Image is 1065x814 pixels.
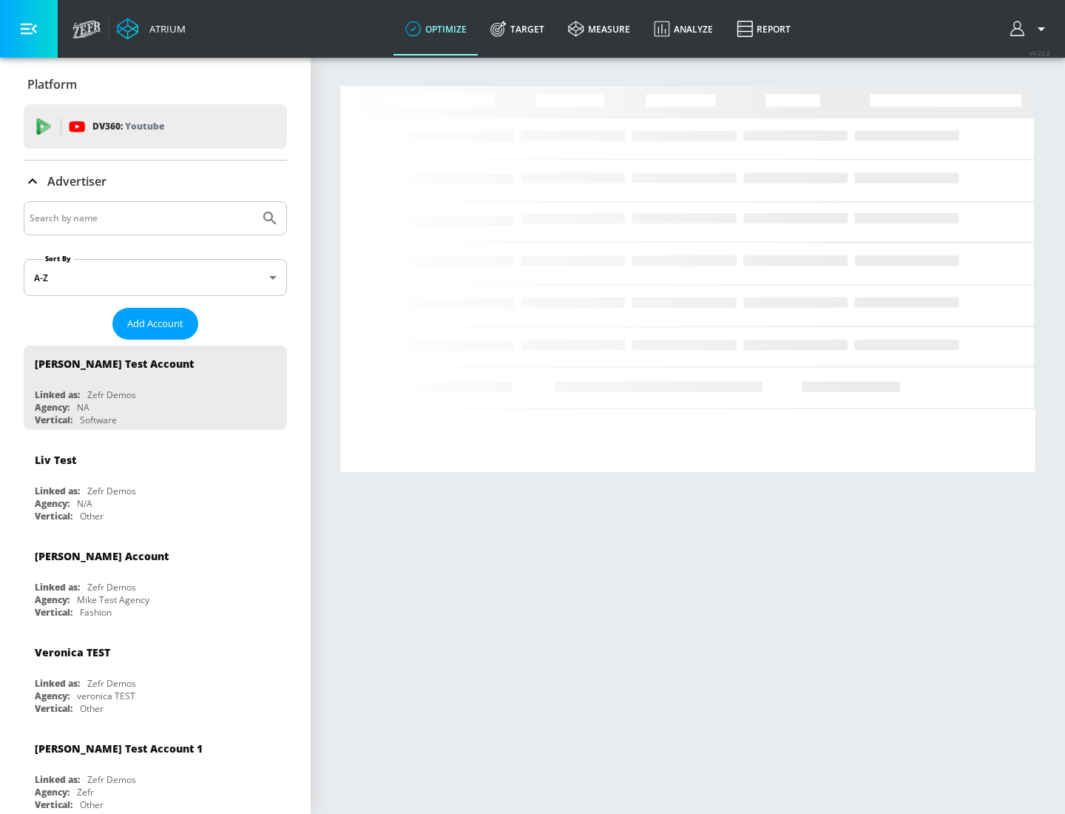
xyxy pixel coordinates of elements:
[24,442,287,526] div: Liv TestLinked as:Zefr DemosAgency:N/AVertical:Other
[24,161,287,202] div: Advertiser
[77,497,92,510] div: N/A
[125,118,164,134] p: Youtube
[556,2,642,55] a: measure
[35,593,70,606] div: Agency:
[35,388,80,401] div: Linked as:
[393,2,479,55] a: optimize
[35,581,80,593] div: Linked as:
[35,510,72,522] div: Vertical:
[80,510,104,522] div: Other
[35,549,169,563] div: [PERSON_NAME] Account
[35,357,194,371] div: [PERSON_NAME] Test Account
[77,593,149,606] div: Mike Test Agency
[80,702,104,715] div: Other
[35,702,72,715] div: Vertical:
[77,690,135,702] div: veronica TEST
[87,773,136,786] div: Zefr Demos
[47,173,106,189] p: Advertiser
[35,773,80,786] div: Linked as:
[30,209,254,228] input: Search by name
[80,798,104,811] div: Other
[35,606,72,619] div: Vertical:
[35,741,203,756] div: [PERSON_NAME] Test Account 1
[24,64,287,105] div: Platform
[35,497,70,510] div: Agency:
[24,346,287,430] div: [PERSON_NAME] Test AccountLinked as:Zefr DemosAgency:NAVertical:Software
[35,677,80,690] div: Linked as:
[725,2,802,55] a: Report
[80,414,117,426] div: Software
[87,485,136,497] div: Zefr Demos
[1029,49,1050,57] span: v 4.22.2
[117,18,186,40] a: Atrium
[35,798,72,811] div: Vertical:
[80,606,112,619] div: Fashion
[35,690,70,702] div: Agency:
[77,401,89,414] div: NA
[479,2,556,55] a: Target
[35,786,70,798] div: Agency:
[35,485,80,497] div: Linked as:
[42,254,74,263] label: Sort By
[24,634,287,719] div: Veronica TESTLinked as:Zefr DemosAgency:veronica TESTVertical:Other
[24,538,287,622] div: [PERSON_NAME] AccountLinked as:Zefr DemosAgency:Mike Test AgencyVertical:Fashion
[127,315,183,332] span: Add Account
[112,308,198,340] button: Add Account
[24,104,287,149] div: DV360: Youtube
[642,2,725,55] a: Analyze
[35,401,70,414] div: Agency:
[35,453,76,467] div: Liv Test
[77,786,94,798] div: Zefr
[87,677,136,690] div: Zefr Demos
[143,22,186,36] div: Atrium
[27,76,77,92] p: Platform
[35,414,72,426] div: Vertical:
[87,581,136,593] div: Zefr Demos
[87,388,136,401] div: Zefr Demos
[24,259,287,296] div: A-Z
[92,118,164,135] p: DV360:
[35,645,110,659] div: Veronica TEST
